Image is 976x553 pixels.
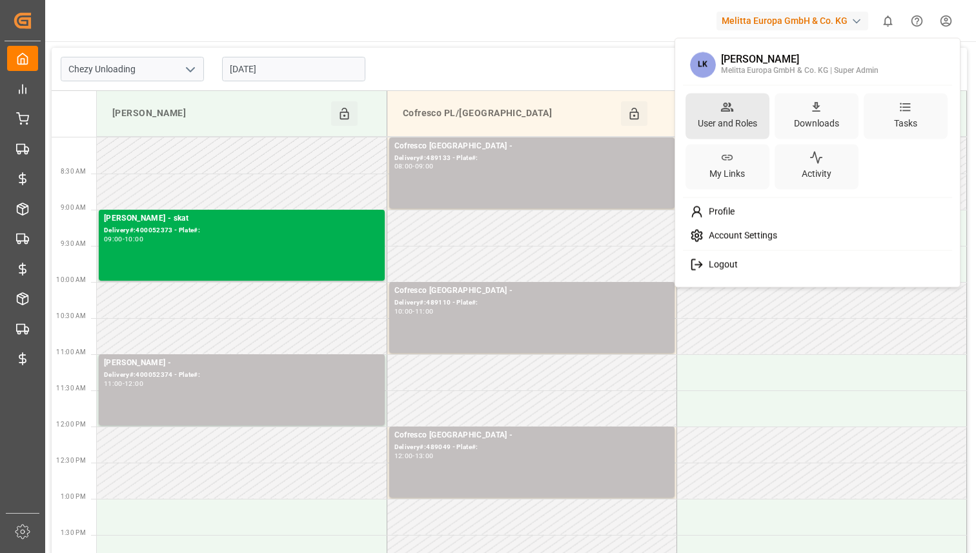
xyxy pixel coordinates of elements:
span: LK [690,52,716,77]
div: Melitta Europa GmbH & Co. KG | Super Admin [721,65,879,76]
div: Downloads [791,114,842,132]
span: Account Settings [704,230,777,242]
div: My Links [707,165,747,183]
div: Tasks [891,114,920,132]
span: Profile [704,206,735,218]
div: User and Roles [695,114,760,132]
span: Logout [704,259,738,271]
div: Activity [799,165,834,183]
div: [PERSON_NAME] [721,54,879,65]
